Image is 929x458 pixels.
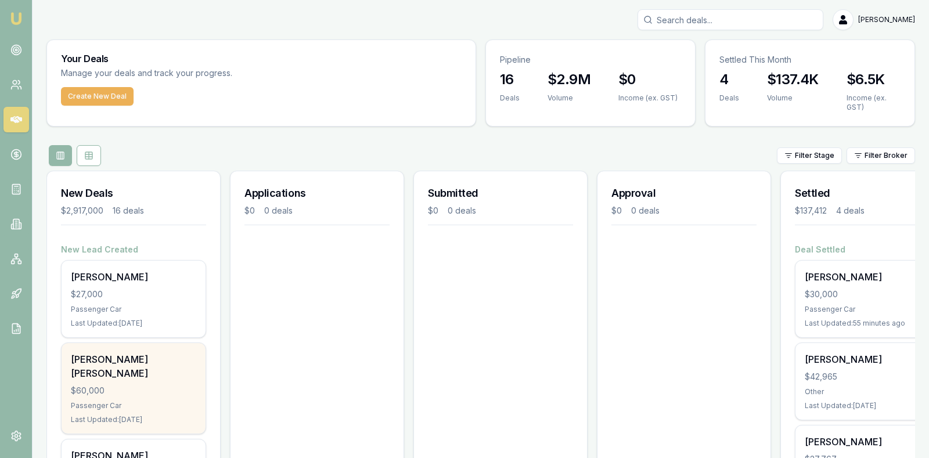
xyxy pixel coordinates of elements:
[71,352,196,380] div: [PERSON_NAME] [PERSON_NAME]
[548,93,590,103] div: Volume
[500,54,681,66] p: Pipeline
[500,93,520,103] div: Deals
[61,205,103,217] div: $2,917,000
[71,305,196,314] div: Passenger Car
[71,401,196,410] div: Passenger Car
[71,270,196,284] div: [PERSON_NAME]
[71,385,196,396] div: $60,000
[611,185,757,201] h3: Approval
[61,185,206,201] h3: New Deals
[719,70,739,89] h3: 4
[71,415,196,424] div: Last Updated: [DATE]
[847,93,901,112] div: Income (ex. GST)
[719,93,739,103] div: Deals
[618,93,678,103] div: Income (ex. GST)
[795,205,827,217] div: $137,412
[9,12,23,26] img: emu-icon-u.png
[113,205,144,217] div: 16 deals
[865,151,908,160] span: Filter Broker
[847,70,901,89] h3: $6.5K
[448,205,476,217] div: 0 deals
[836,205,865,217] div: 4 deals
[847,147,915,164] button: Filter Broker
[858,15,915,24] span: [PERSON_NAME]
[638,9,823,30] input: Search deals
[611,205,622,217] div: $0
[244,205,255,217] div: $0
[61,67,358,80] p: Manage your deals and track your progress.
[264,205,293,217] div: 0 deals
[719,54,901,66] p: Settled This Month
[61,54,462,63] h3: Your Deals
[631,205,660,217] div: 0 deals
[71,288,196,300] div: $27,000
[767,70,819,89] h3: $137.4K
[244,185,390,201] h3: Applications
[61,244,206,255] h4: New Lead Created
[548,70,590,89] h3: $2.9M
[428,185,573,201] h3: Submitted
[428,205,438,217] div: $0
[71,319,196,328] div: Last Updated: [DATE]
[767,93,819,103] div: Volume
[61,87,134,106] button: Create New Deal
[795,151,834,160] span: Filter Stage
[618,70,678,89] h3: $0
[777,147,842,164] button: Filter Stage
[500,70,520,89] h3: 16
